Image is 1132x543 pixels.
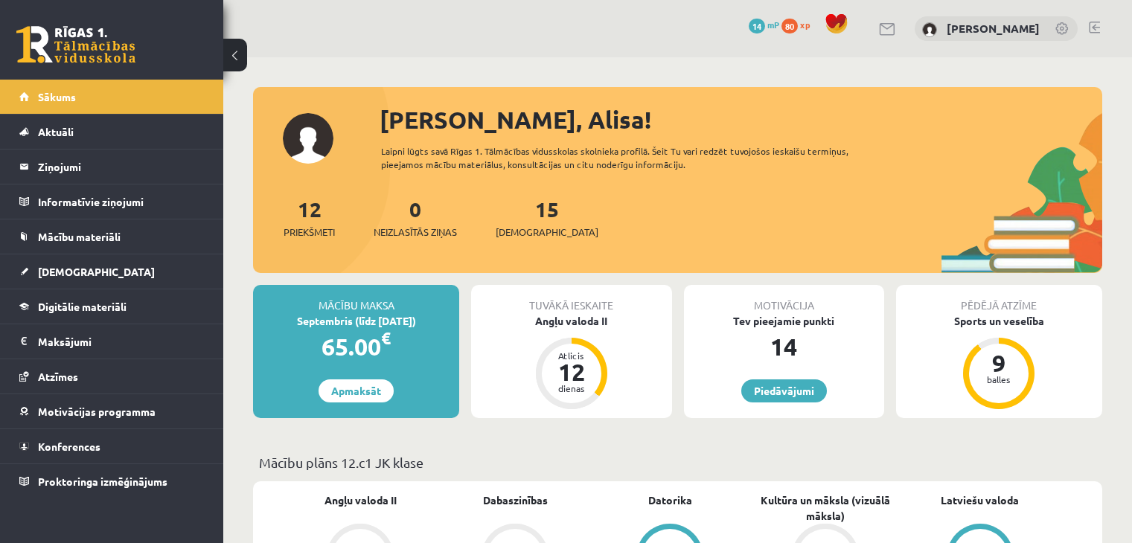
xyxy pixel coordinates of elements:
a: Latviešu valoda [941,492,1019,508]
legend: Informatīvie ziņojumi [38,184,205,219]
a: Maksājumi [19,324,205,359]
div: 12 [549,360,594,384]
a: Piedāvājumi [741,379,827,402]
a: Proktoringa izmēģinājums [19,464,205,498]
div: Pēdējā atzīme [896,285,1102,313]
div: dienas [549,384,594,393]
div: [PERSON_NAME], Alisa! [380,102,1102,138]
span: Mācību materiāli [38,230,121,243]
a: Atzīmes [19,359,205,393]
div: Tev pieejamie punkti [684,313,884,329]
img: Alisa Griščuka [922,22,937,37]
a: Rīgas 1. Tālmācības vidusskola [16,26,135,63]
div: Sports un veselība [896,313,1102,329]
a: Kultūra un māksla (vizuālā māksla) [748,492,903,524]
div: Mācību maksa [253,285,459,313]
a: Datorika [648,492,692,508]
a: Aktuāli [19,115,205,149]
div: 65.00 [253,329,459,364]
a: Sākums [19,80,205,114]
span: xp [800,19,810,30]
span: Sākums [38,90,76,103]
a: Digitālie materiāli [19,289,205,324]
legend: Maksājumi [38,324,205,359]
a: Apmaksāt [319,379,394,402]
a: Sports un veselība 9 balles [896,313,1102,411]
span: Neizlasītās ziņas [374,225,457,240]
span: mP [767,19,779,30]
div: balles [976,375,1021,384]
span: Konferences [38,440,100,453]
div: Septembris (līdz [DATE]) [253,313,459,329]
a: [DEMOGRAPHIC_DATA] [19,254,205,289]
span: 14 [749,19,765,33]
a: Angļu valoda II Atlicis 12 dienas [471,313,671,411]
a: 0Neizlasītās ziņas [374,196,457,240]
span: [DEMOGRAPHIC_DATA] [496,225,598,240]
span: € [381,327,391,349]
div: Angļu valoda II [471,313,671,329]
div: 9 [976,351,1021,375]
a: Ziņojumi [19,150,205,184]
a: Angļu valoda II [324,492,397,508]
a: 12Priekšmeti [284,196,335,240]
span: Motivācijas programma [38,405,156,418]
span: Priekšmeti [284,225,335,240]
span: Aktuāli [38,125,74,138]
a: Motivācijas programma [19,394,205,428]
a: Dabaszinības [483,492,548,508]
span: Digitālie materiāli [38,300,127,313]
div: Motivācija [684,285,884,313]
span: [DEMOGRAPHIC_DATA] [38,265,155,278]
legend: Ziņojumi [38,150,205,184]
span: 80 [781,19,798,33]
a: Konferences [19,429,205,463]
div: Tuvākā ieskaite [471,285,671,313]
a: 14 mP [749,19,779,30]
div: Atlicis [549,351,594,360]
a: Informatīvie ziņojumi [19,184,205,219]
a: 15[DEMOGRAPHIC_DATA] [496,196,598,240]
p: Mācību plāns 12.c1 JK klase [259,452,1096,472]
span: Atzīmes [38,370,78,383]
a: Mācību materiāli [19,219,205,254]
div: Laipni lūgts savā Rīgas 1. Tālmācības vidusskolas skolnieka profilā. Šeit Tu vari redzēt tuvojošo... [381,144,891,171]
span: Proktoringa izmēģinājums [38,475,167,488]
a: 80 xp [781,19,817,30]
a: [PERSON_NAME] [947,21,1040,36]
div: 14 [684,329,884,364]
